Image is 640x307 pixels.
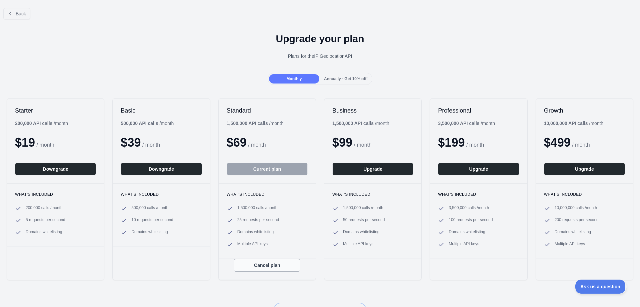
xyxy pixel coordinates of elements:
[227,121,268,126] b: 1,500,000 API calls
[227,120,284,127] div: / month
[438,107,519,115] h2: Professional
[332,120,389,127] div: / month
[438,120,495,127] div: / month
[227,107,308,115] h2: Standard
[575,280,627,294] iframe: Toggle Customer Support
[332,121,374,126] b: 1,500,000 API calls
[438,121,479,126] b: 3,500,000 API calls
[332,107,413,115] h2: Business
